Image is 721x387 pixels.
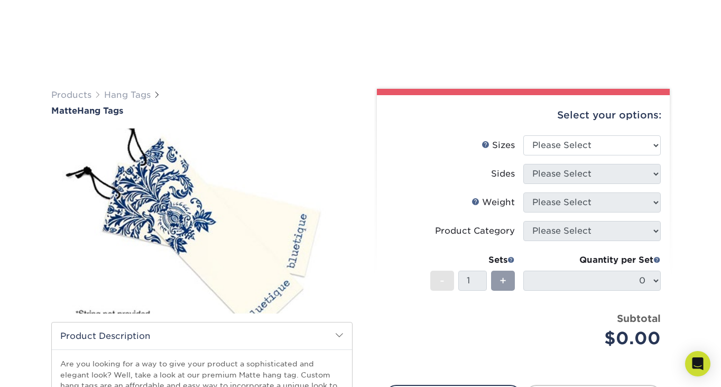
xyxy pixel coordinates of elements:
[385,95,661,135] div: Select your options:
[685,351,710,376] div: Open Intercom Messenger
[472,196,515,209] div: Weight
[523,254,661,266] div: Quantity per Set
[51,106,353,116] h1: Hang Tags
[51,90,91,100] a: Products
[3,355,90,383] iframe: Google Customer Reviews
[51,106,77,116] span: Matte
[430,254,515,266] div: Sets
[52,322,352,349] h2: Product Description
[51,117,353,325] img: Matte 01
[500,273,506,289] span: +
[440,273,445,289] span: -
[491,168,515,180] div: Sides
[482,139,515,152] div: Sizes
[104,90,151,100] a: Hang Tags
[617,312,661,324] strong: Subtotal
[51,106,353,116] a: MatteHang Tags
[435,225,515,237] div: Product Category
[531,326,661,351] div: $0.00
